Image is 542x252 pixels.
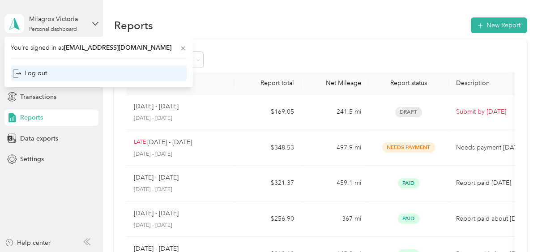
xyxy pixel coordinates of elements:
[301,94,368,130] td: 241.5 mi
[449,72,538,94] th: Description
[398,214,419,224] span: Paid
[301,130,368,166] td: 497.9 mi
[114,21,153,30] h1: Reports
[134,222,227,230] p: [DATE] - [DATE]
[456,143,531,153] p: Needs payment [DATE]
[395,107,422,117] span: Draft
[456,178,531,188] p: Report paid [DATE]
[471,17,527,33] button: New Report
[134,186,227,194] p: [DATE] - [DATE]
[376,79,442,87] div: Report status
[134,115,227,123] p: [DATE] - [DATE]
[134,209,179,218] p: [DATE] - [DATE]
[20,92,56,102] span: Transactions
[492,202,542,252] iframe: Everlance-gr Chat Button Frame
[301,72,368,94] th: Net Mileage
[147,137,192,147] p: [DATE] - [DATE]
[382,142,435,153] span: Needs Payment
[301,201,368,237] td: 367 mi
[234,130,301,166] td: $348.53
[20,154,44,164] span: Settings
[456,107,531,117] p: Submit by [DATE]
[5,238,51,248] button: Help center
[234,94,301,130] td: $169.05
[29,14,85,24] div: Milagros Victoria
[456,214,531,224] p: Report paid about [DATE]
[234,166,301,201] td: $321.37
[301,166,368,201] td: 459.1 mi
[11,43,187,52] span: You’re signed in as
[234,72,301,94] th: Report total
[234,201,301,237] td: $256.90
[134,150,227,158] p: [DATE] - [DATE]
[134,102,179,111] p: [DATE] - [DATE]
[64,44,171,51] span: [EMAIL_ADDRESS][DOMAIN_NAME]
[29,27,77,32] div: Personal dashboard
[134,173,179,183] p: [DATE] - [DATE]
[13,68,47,78] div: Log out
[20,134,58,143] span: Data exports
[398,178,419,188] span: Paid
[20,113,43,122] span: Reports
[134,138,146,146] p: LATE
